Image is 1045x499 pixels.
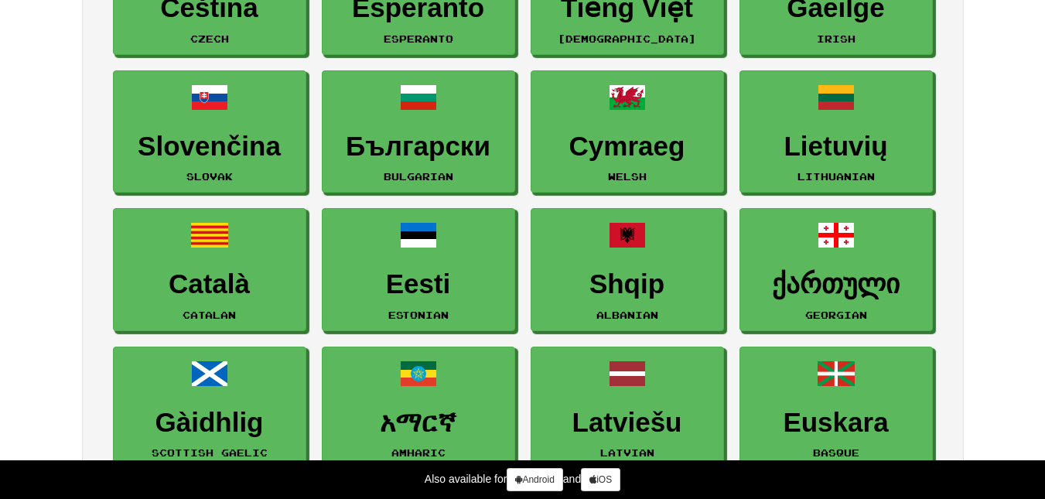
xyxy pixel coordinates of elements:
[183,309,236,320] small: Catalan
[121,132,298,162] h3: Slovenčina
[322,347,515,470] a: አማርኛAmharic
[817,33,855,44] small: Irish
[748,132,924,162] h3: Lietuvių
[330,269,507,299] h3: Eesti
[558,33,696,44] small: [DEMOGRAPHIC_DATA]
[388,309,449,320] small: Estonian
[539,269,715,299] h3: Shqip
[739,347,933,470] a: EuskaraBasque
[507,468,562,491] a: Android
[600,447,654,458] small: Latvian
[531,70,724,193] a: CymraegWelsh
[113,208,306,331] a: CatalàCatalan
[608,171,647,182] small: Welsh
[121,269,298,299] h3: Català
[813,447,859,458] small: Basque
[739,208,933,331] a: ქართულიGeorgian
[739,70,933,193] a: LietuviųLithuanian
[322,70,515,193] a: БългарскиBulgarian
[186,171,233,182] small: Slovak
[190,33,229,44] small: Czech
[531,347,724,470] a: LatviešuLatvian
[596,309,658,320] small: Albanian
[121,408,298,438] h3: Gàidhlig
[152,447,268,458] small: Scottish Gaelic
[113,347,306,470] a: GàidhligScottish Gaelic
[384,33,453,44] small: Esperanto
[748,408,924,438] h3: Euskara
[805,309,867,320] small: Georgian
[531,208,724,331] a: ShqipAlbanian
[330,132,507,162] h3: Български
[384,171,453,182] small: Bulgarian
[581,468,620,491] a: iOS
[748,269,924,299] h3: ქართული
[330,408,507,438] h3: አማርኛ
[539,408,715,438] h3: Latviešu
[539,132,715,162] h3: Cymraeg
[391,447,446,458] small: Amharic
[322,208,515,331] a: EestiEstonian
[113,70,306,193] a: SlovenčinaSlovak
[797,171,875,182] small: Lithuanian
